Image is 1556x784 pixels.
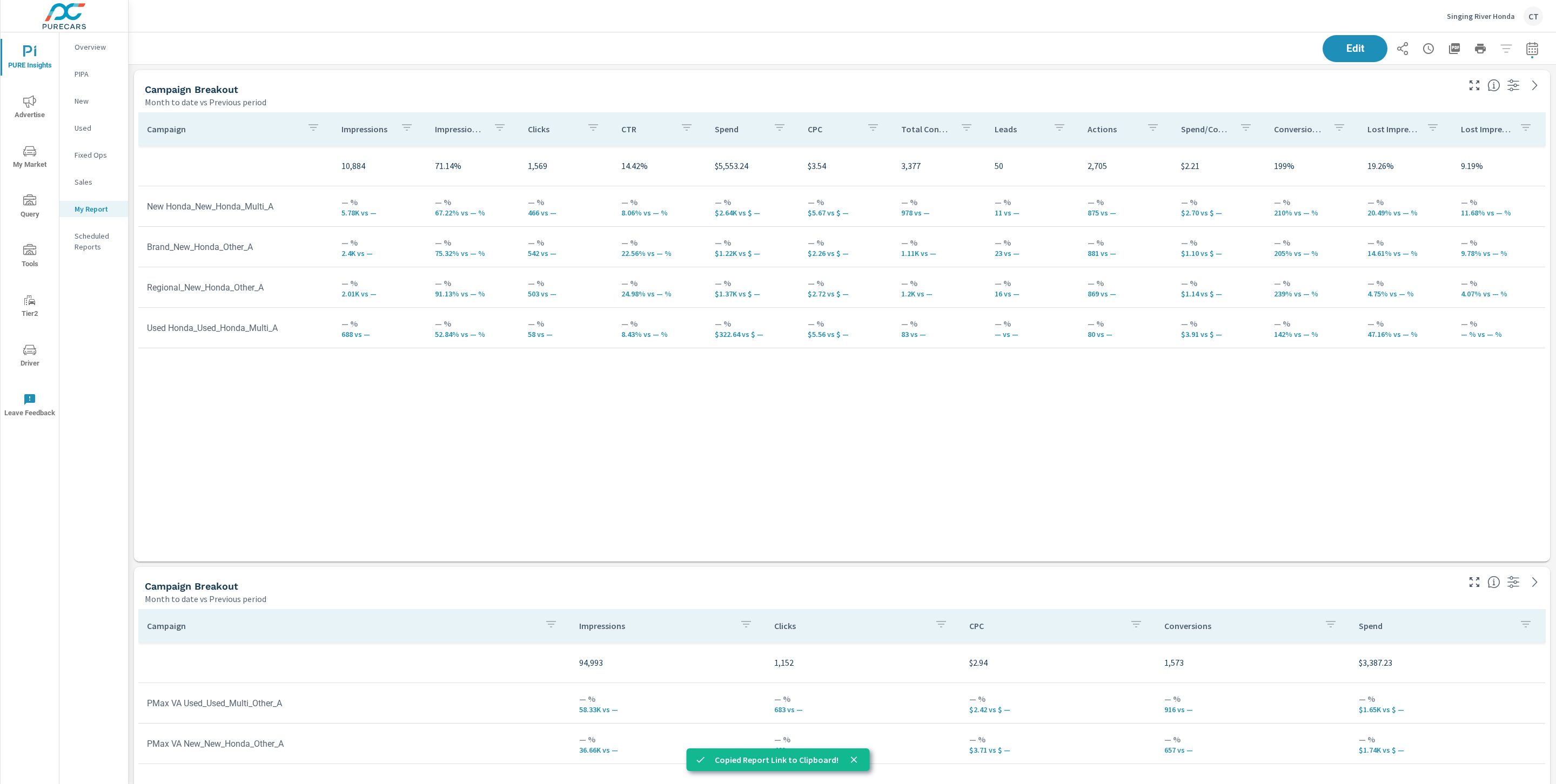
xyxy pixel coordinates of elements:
p: 67.22% vs — % [435,208,511,217]
p: — % [715,276,791,289]
p: — % [969,692,1147,705]
p: 22.56% vs — % [621,249,697,258]
span: Leave Feedback [4,393,56,420]
p: 71.14% [435,159,511,172]
div: Fixed Ops [59,147,128,163]
p: My Report [75,204,119,214]
p: — % [1181,317,1257,330]
button: Share Report [1392,38,1413,59]
p: 199% [1274,159,1350,172]
p: 4.75% vs — % [1367,289,1444,298]
p: 14.61% vs — % [1367,249,1444,258]
div: New [59,93,128,109]
p: Lost Impression Share Budget [1461,124,1511,134]
td: Regional_New_Honda_Other_A [138,274,333,301]
p: — % [808,317,884,330]
span: Edit [1333,44,1377,53]
p: 14.42% [621,159,697,172]
p: 94,993 [579,656,757,669]
p: — % [341,195,418,208]
p: — % [901,195,977,208]
div: Overview [59,39,128,55]
p: 16 vs — [995,289,1071,298]
div: Sales [59,174,128,190]
p: — % [1274,236,1350,249]
p: — % [1088,317,1164,330]
p: 466 vs — [528,208,604,217]
p: 869 vs — [1088,289,1164,298]
p: 875 vs — [1088,208,1164,217]
p: 8.43% vs — % [621,330,697,339]
p: Impressions [341,124,392,134]
p: Lost Impression Share Rank [1367,124,1418,134]
p: — % [528,195,604,208]
p: — % [1274,276,1350,289]
p: — % [1359,692,1537,705]
button: Make Fullscreen [1466,77,1483,94]
button: Print Report [1470,38,1491,59]
p: — % [621,195,697,208]
p: — % [528,236,604,249]
p: — % [1088,195,1164,208]
p: — % [995,195,1071,208]
p: 80 vs — [1088,330,1164,339]
p: Singing River Honda [1447,11,1515,21]
p: $2.21 [1181,159,1257,172]
p: — % [621,317,697,330]
p: 9.19% [1461,159,1537,172]
p: Impression Share [435,124,485,134]
a: See more details in report [1526,573,1544,591]
p: — % [621,276,697,289]
p: CTR [621,124,672,134]
p: Used [75,123,119,133]
div: nav menu [1,32,59,430]
p: — % [1181,195,1257,208]
p: $2,640.33 vs $ — [715,208,791,217]
p: — % [1359,733,1537,746]
p: 75.32% vs — % [435,249,511,258]
p: — % [1461,236,1537,249]
p: 23 vs — [995,249,1071,258]
button: Edit [1323,35,1387,62]
p: Conversion Rate [1274,124,1324,134]
p: $5.56 vs $ — [808,330,884,339]
p: 210% vs — % [1274,208,1350,217]
div: Used [59,120,128,136]
p: 1,203 vs — [901,289,977,298]
p: 47.16% vs — % [1367,330,1444,339]
p: $2.72 vs $ — [808,289,884,298]
p: 205% vs — % [1274,249,1350,258]
p: 239% vs — % [1274,289,1350,298]
p: 9.78% vs — % [1461,249,1537,258]
p: 657 vs — [1164,746,1342,754]
p: 19.26% [1367,159,1444,172]
span: Driver [4,343,56,370]
p: 683 vs — [774,705,952,714]
span: This is a summary of Search performance results by campaign. Each column can be sorted. [1487,79,1500,92]
p: 688 vs — [341,330,418,339]
p: — % [435,195,511,208]
div: Scheduled Reports [59,228,128,255]
p: 1,573 [1164,656,1342,669]
p: — % [435,317,511,330]
p: $3.71 vs $ — [969,746,1147,754]
p: — % [1367,195,1444,208]
p: $3.91 vs $ — [1181,330,1257,339]
p: 142% vs — % [1274,330,1350,339]
p: 978 vs — [901,208,977,217]
p: 916 vs — [1164,705,1342,714]
td: Brand_New_Honda_Other_A [138,233,333,261]
p: CPC [969,620,1121,631]
td: PMax VA Used_Used_Multi_Other_A [138,690,571,717]
p: Month to date vs Previous period [145,592,266,605]
p: Spend [715,124,765,134]
p: — % [1088,276,1164,289]
span: Tier2 [4,294,56,320]
p: 10,884 [341,159,418,172]
p: Actions [1088,124,1138,134]
p: — % [715,195,791,208]
span: Tools [4,244,56,271]
p: 542 vs — [528,249,604,258]
p: — % [715,317,791,330]
p: $2.94 [969,656,1147,669]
